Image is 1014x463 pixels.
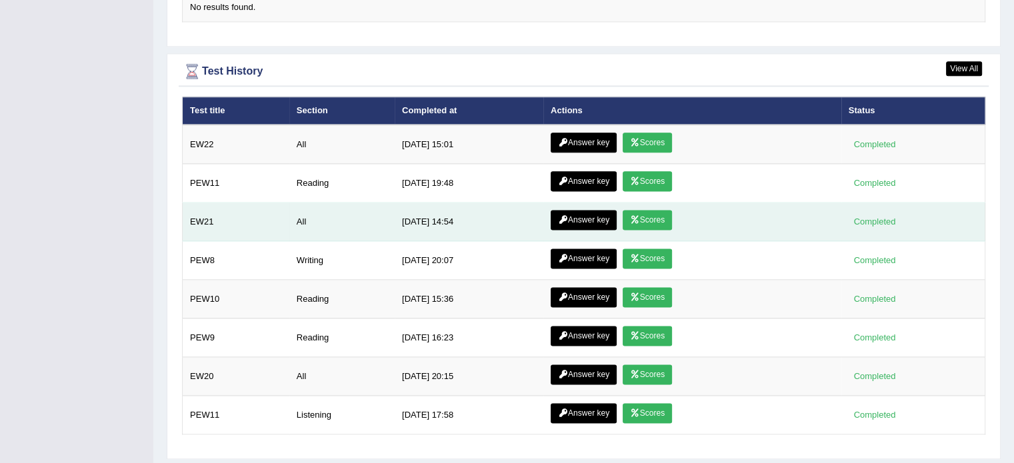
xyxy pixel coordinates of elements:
td: All [289,357,395,396]
td: PEW11 [183,164,289,203]
div: No results found. [190,1,977,14]
td: [DATE] 16:23 [395,318,543,357]
a: Answer key [551,326,617,346]
td: Reading [289,280,395,318]
th: Status [841,97,985,125]
a: Answer key [551,171,617,191]
th: Actions [543,97,841,125]
td: [DATE] 20:15 [395,357,543,396]
td: Reading [289,164,395,203]
div: Completed [849,369,901,383]
td: All [289,125,395,164]
td: Listening [289,396,395,434]
a: Scores [623,210,672,230]
td: EW22 [183,125,289,164]
td: PEW10 [183,280,289,318]
td: [DATE] 17:58 [395,396,543,434]
th: Test title [183,97,289,125]
th: Section [289,97,395,125]
td: PEW8 [183,241,289,280]
a: Scores [623,171,672,191]
td: [DATE] 14:54 [395,203,543,241]
td: Reading [289,318,395,357]
div: Completed [849,215,901,229]
a: Answer key [551,133,617,153]
a: Answer key [551,248,617,268]
div: Completed [849,292,901,306]
td: PEW9 [183,318,289,357]
td: [DATE] 15:36 [395,280,543,318]
a: Answer key [551,210,617,230]
td: PEW11 [183,396,289,434]
div: Completed [849,176,901,190]
div: Test History [182,61,985,81]
a: Scores [623,133,672,153]
a: Answer key [551,287,617,307]
td: Writing [289,241,395,280]
div: Completed [849,137,901,151]
td: All [289,203,395,241]
a: View All [946,61,982,76]
div: Completed [849,253,901,267]
a: Scores [623,364,672,384]
a: Scores [623,326,672,346]
div: Completed [849,330,901,344]
th: Completed at [395,97,543,125]
a: Answer key [551,403,617,423]
div: Completed [849,408,901,422]
td: [DATE] 15:01 [395,125,543,164]
a: Scores [623,248,672,268]
a: Scores [623,403,672,423]
td: [DATE] 20:07 [395,241,543,280]
td: EW21 [183,203,289,241]
a: Answer key [551,364,617,384]
td: EW20 [183,357,289,396]
td: [DATE] 19:48 [395,164,543,203]
a: Scores [623,287,672,307]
